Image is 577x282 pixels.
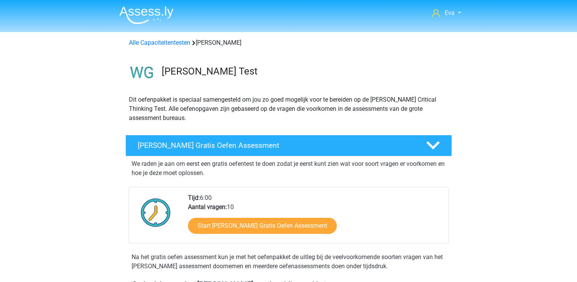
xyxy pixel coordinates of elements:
[129,39,190,46] a: Alle Capaciteitentesten
[126,38,452,47] div: [PERSON_NAME]
[129,253,449,271] div: Na het gratis oefen assessment kun je met het oefenpakket de uitleg bij de veelvoorkomende soorte...
[162,65,446,77] h3: [PERSON_NAME] Test
[138,141,414,150] h4: [PERSON_NAME] Gratis Oefen Assessment
[119,6,174,24] img: Assessly
[445,9,455,16] span: Eva
[182,193,448,243] div: 6:00 10
[137,193,175,232] img: Klok
[122,135,455,156] a: [PERSON_NAME] Gratis Oefen Assessment
[188,203,227,211] b: Aantal vragen:
[429,8,464,18] a: Eva
[132,159,446,178] p: We raden je aan om eerst een gratis oefentest te doen zodat je eerst kunt zien wat voor soort vra...
[188,218,337,234] a: Start [PERSON_NAME] Gratis Oefen Assessment
[126,57,158,89] img: watson glaser
[129,95,448,123] p: Dit oefenpakket is speciaal samengesteld om jou zo goed mogelijk voor te bereiden op de [PERSON_N...
[188,194,200,201] b: Tijd:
